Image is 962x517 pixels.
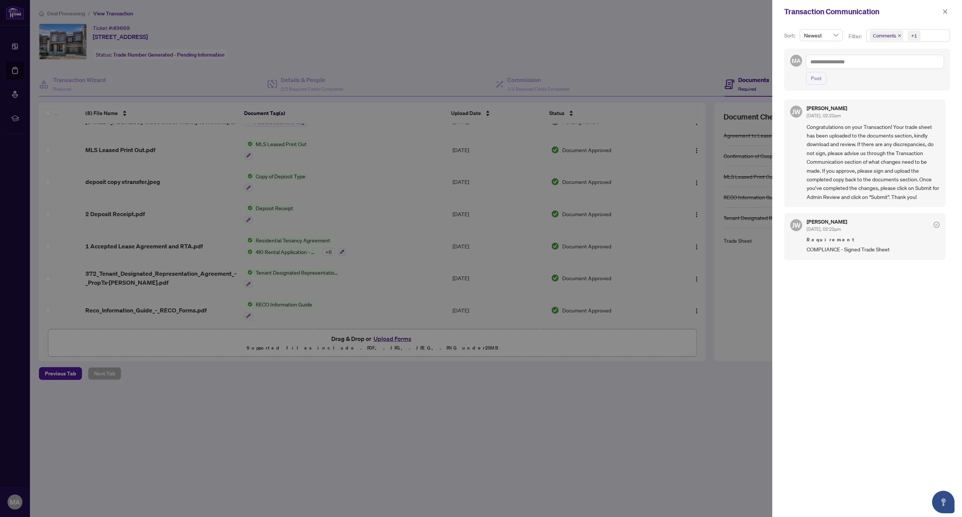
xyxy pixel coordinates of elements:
h5: [PERSON_NAME] [807,106,847,111]
span: Comments [873,32,896,39]
span: [DATE], 02:22pm [807,226,841,232]
button: Post [806,72,826,85]
span: JW [792,220,801,230]
div: +1 [911,32,917,39]
span: MA [792,56,801,65]
h5: [PERSON_NAME] [807,219,847,224]
span: check-circle [934,222,940,228]
span: Requirement [807,236,940,244]
button: Open asap [932,491,955,513]
span: Comments [870,30,903,41]
span: [DATE], 02:22pm [807,113,841,118]
div: Transaction Communication [784,6,940,17]
span: COMPLIANCE - Signed Trade Sheet [807,245,940,254]
span: close [943,9,948,14]
span: JW [792,106,801,117]
span: Congratulations on your Transaction! Your trade sheet has been uploaded to the documents section,... [807,123,940,201]
span: close [898,34,901,37]
span: Newest [804,30,838,41]
p: Filter: [849,32,863,40]
p: Sort: [784,31,797,40]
